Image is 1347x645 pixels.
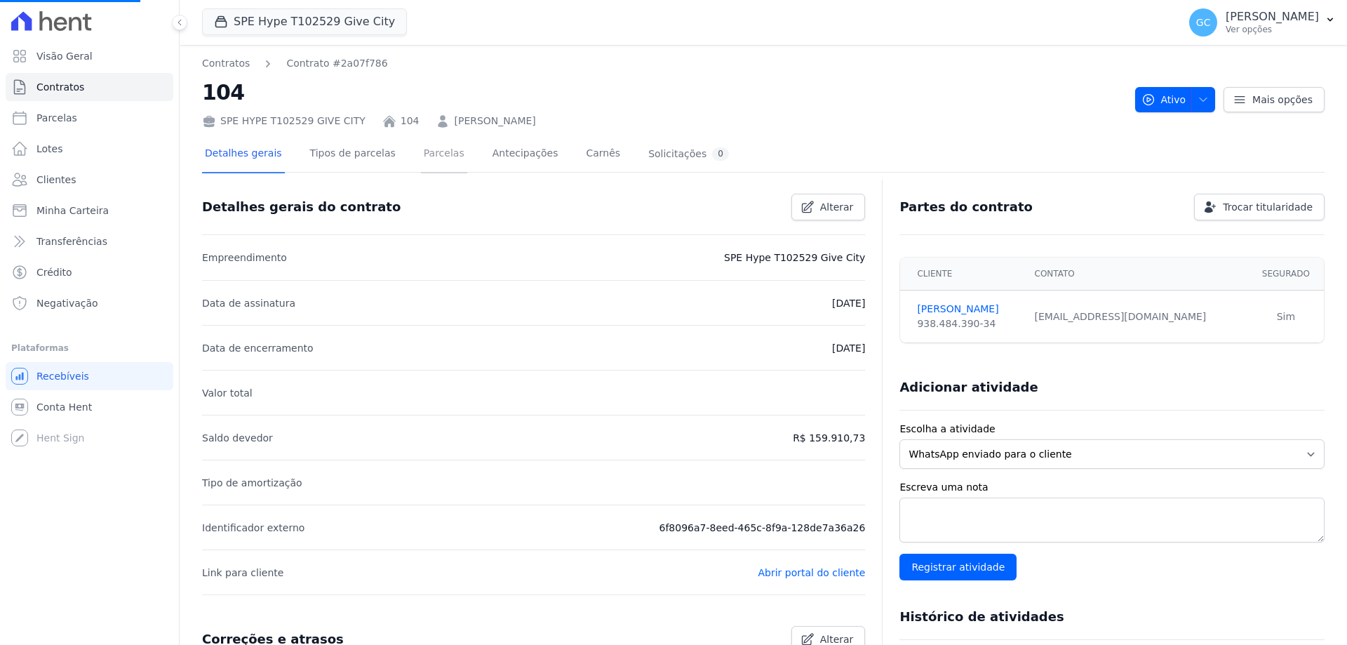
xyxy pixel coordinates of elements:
span: Clientes [36,173,76,187]
a: Contratos [202,56,250,71]
a: Abrir portal do cliente [758,567,865,578]
a: Mais opções [1224,87,1325,112]
div: Solicitações [648,147,729,161]
p: [DATE] [832,295,865,312]
a: Detalhes gerais [202,136,285,173]
h2: 104 [202,77,1124,108]
p: Saldo devedor [202,430,273,446]
a: [PERSON_NAME] [917,302,1017,317]
p: SPE Hype T102529 Give City [724,249,865,266]
a: Alterar [791,194,866,220]
div: Plataformas [11,340,168,357]
a: Tipos de parcelas [307,136,398,173]
span: GC [1196,18,1211,27]
p: Tipo de amortização [202,474,302,491]
a: Contrato #2a07f786 [286,56,387,71]
span: Ativo [1141,87,1186,112]
button: Ativo [1135,87,1216,112]
label: Escreva uma nota [899,480,1325,495]
span: Transferências [36,234,107,248]
a: 104 [401,114,420,128]
a: Antecipações [490,136,561,173]
p: Identificador externo [202,519,304,536]
a: Contratos [6,73,173,101]
div: [EMAIL_ADDRESS][DOMAIN_NAME] [1035,310,1240,324]
p: Data de assinatura [202,295,295,312]
a: Crédito [6,258,173,286]
a: Lotes [6,135,173,163]
input: Registrar atividade [899,554,1017,580]
span: Recebíveis [36,369,89,383]
span: Lotes [36,142,63,156]
td: Sim [1248,291,1324,343]
a: Visão Geral [6,42,173,70]
th: Cliente [900,258,1026,291]
span: Mais opções [1252,93,1313,107]
a: Negativação [6,289,173,317]
a: Clientes [6,166,173,194]
span: Alterar [820,200,854,214]
span: Contratos [36,80,84,94]
a: Carnês [583,136,623,173]
nav: Breadcrumb [202,56,388,71]
a: Transferências [6,227,173,255]
p: [PERSON_NAME] [1226,10,1319,24]
a: Conta Hent [6,393,173,421]
p: Valor total [202,385,253,401]
a: Trocar titularidade [1194,194,1325,220]
a: Parcelas [421,136,467,173]
label: Escolha a atividade [899,422,1325,437]
th: Segurado [1248,258,1324,291]
span: Parcelas [36,111,77,125]
p: R$ 159.910,73 [793,430,865,446]
p: Ver opções [1226,24,1319,35]
div: SPE HYPE T102529 GIVE CITY [202,114,366,128]
button: GC [PERSON_NAME] Ver opções [1178,3,1347,42]
p: 6f8096a7-8eed-465c-8f9a-128de7a36a26 [659,519,866,536]
button: SPE Hype T102529 Give City [202,8,407,35]
div: 0 [712,147,729,161]
span: Visão Geral [36,49,93,63]
nav: Breadcrumb [202,56,1124,71]
span: Minha Carteira [36,204,109,218]
span: Conta Hent [36,400,92,414]
div: 938.484.390-34 [917,317,1017,331]
a: Recebíveis [6,362,173,390]
h3: Histórico de atividades [899,609,1064,625]
a: Parcelas [6,104,173,132]
p: Empreendimento [202,249,287,266]
h3: Partes do contrato [899,199,1033,215]
span: Crédito [36,265,72,279]
span: Trocar titularidade [1223,200,1313,214]
a: Minha Carteira [6,197,173,225]
p: Link para cliente [202,564,283,581]
a: [PERSON_NAME] [454,114,535,128]
th: Contato [1026,258,1248,291]
p: Data de encerramento [202,340,314,357]
h3: Detalhes gerais do contrato [202,199,401,215]
span: Negativação [36,296,98,310]
p: [DATE] [832,340,865,357]
a: Solicitações0 [645,136,732,173]
h3: Adicionar atividade [899,379,1038,396]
